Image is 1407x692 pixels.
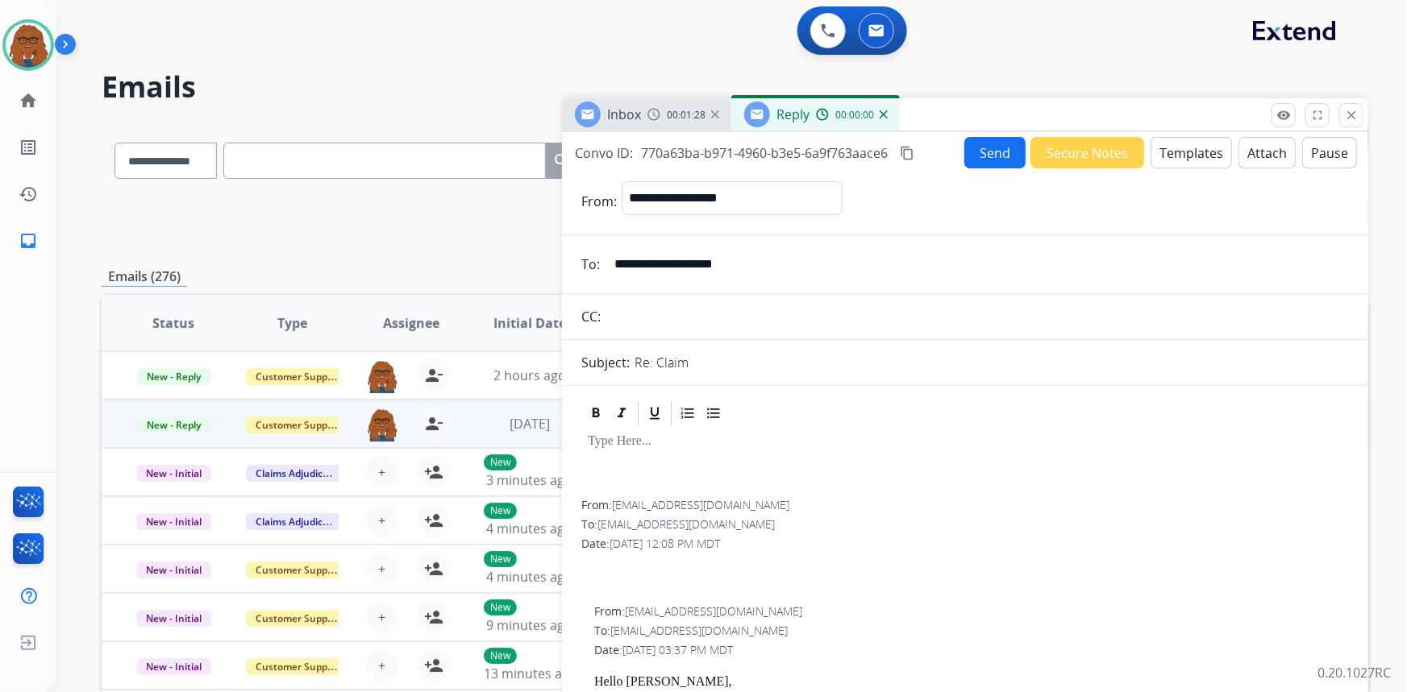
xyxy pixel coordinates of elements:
[136,561,211,578] span: New - Initial
[1238,137,1296,168] button: Attach
[575,143,633,163] p: Convo ID:
[676,401,700,425] div: Ordered List
[424,607,443,627] mat-icon: person_add
[484,454,517,470] p: New
[19,138,38,157] mat-icon: list_alt
[776,106,810,123] span: Reply
[246,658,351,675] span: Customer Support
[366,601,398,633] button: +
[1344,108,1359,122] mat-icon: close
[625,603,802,619] span: [EMAIL_ADDRESS][DOMAIN_NAME]
[581,497,1349,513] div: From:
[383,313,439,333] span: Assignee
[136,465,211,482] span: New - Initial
[424,656,443,675] mat-icon: person_add
[643,401,667,425] div: Underline
[594,623,1349,639] div: To:
[641,144,888,162] span: 770a63ba-b971-4960-b3e5-6a9f763aace6
[1318,663,1391,682] p: 0.20.1027RC
[366,456,398,488] button: +
[424,462,443,482] mat-icon: person_add
[612,497,789,512] span: [EMAIL_ADDRESS][DOMAIN_NAME]
[484,503,517,519] p: New
[552,151,572,171] mat-icon: search
[152,313,194,333] span: Status
[19,91,38,110] mat-icon: home
[378,607,385,627] span: +
[622,642,733,657] span: [DATE] 03:37 PM MDT
[136,513,211,530] span: New - Initial
[246,610,351,627] span: Customer Support
[424,366,443,385] mat-icon: person_remove
[486,616,572,634] span: 9 minutes ago
[378,559,385,578] span: +
[366,408,398,441] img: agent-avatar
[594,674,1349,689] p: Hello [PERSON_NAME],
[493,313,566,333] span: Initial Date
[378,462,385,482] span: +
[486,568,572,586] span: 4 minutes ago
[610,536,720,551] span: [DATE] 12:08 PM MDT
[835,109,874,122] span: 00:00:00
[366,504,398,537] button: +
[667,109,706,122] span: 00:01:28
[19,231,38,251] mat-icon: inbox
[635,353,689,372] p: Re: Claim
[366,649,398,682] button: +
[424,511,443,530] mat-icon: person_add
[581,536,1349,552] div: Date:
[102,267,187,287] p: Emails (276)
[1151,137,1232,168] button: Templates
[493,367,566,384] span: 2 hours ago
[366,359,398,393] img: agent-avatar
[136,610,211,627] span: New - Initial
[964,137,1026,168] button: Send
[6,23,51,68] img: avatar
[378,656,385,675] span: +
[424,414,443,433] mat-icon: person_remove
[19,184,38,204] mat-icon: history
[484,599,517,615] p: New
[246,513,356,530] span: Claims Adjudication
[137,416,210,433] span: New - Reply
[484,648,517,664] p: New
[581,192,617,211] p: From:
[610,401,634,425] div: Italic
[366,553,398,585] button: +
[701,401,726,425] div: Bullet List
[594,642,1349,658] div: Date:
[1030,137,1144,168] button: Secure Notes
[277,313,307,333] span: Type
[607,106,641,123] span: Inbox
[594,603,1349,619] div: From:
[900,146,914,160] mat-icon: content_copy
[246,416,351,433] span: Customer Support
[102,71,1368,103] h2: Emails
[486,520,572,537] span: 4 minutes ago
[584,401,608,425] div: Bold
[137,368,210,385] span: New - Reply
[246,465,356,482] span: Claims Adjudication
[610,623,788,638] span: [EMAIL_ADDRESS][DOMAIN_NAME]
[246,368,351,385] span: Customer Support
[581,353,630,372] p: Subject:
[581,307,601,326] p: CC:
[1310,108,1325,122] mat-icon: fullscreen
[424,559,443,578] mat-icon: person_add
[486,471,572,489] span: 3 minutes ago
[581,255,600,274] p: To:
[246,561,351,578] span: Customer Support
[484,665,577,682] span: 13 minutes ago
[484,551,517,567] p: New
[597,516,775,532] span: [EMAIL_ADDRESS][DOMAIN_NAME]
[1302,137,1357,168] button: Pause
[1276,108,1291,122] mat-icon: remove_red_eye
[581,516,1349,532] div: To:
[378,511,385,530] span: +
[136,658,211,675] span: New - Initial
[510,415,550,433] span: [DATE]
